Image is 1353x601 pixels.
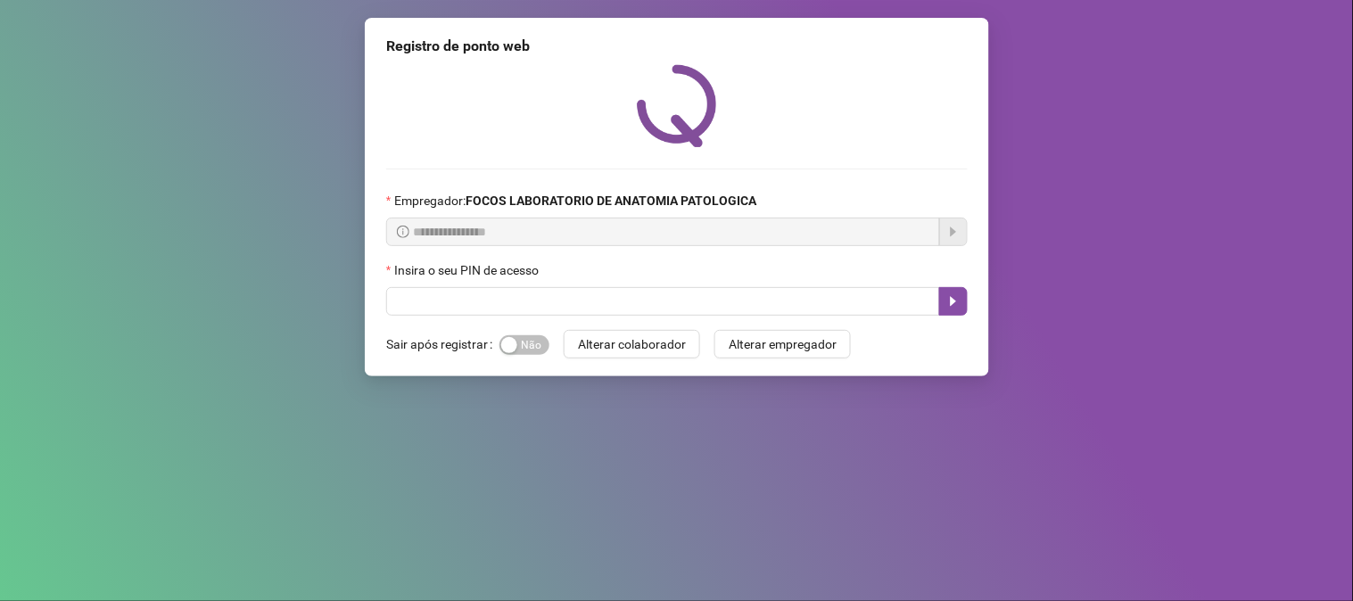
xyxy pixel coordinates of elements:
button: Alterar empregador [714,330,851,358]
span: Alterar empregador [729,334,837,354]
label: Sair após registrar [386,330,499,358]
button: Alterar colaborador [564,330,700,358]
label: Insira o seu PIN de acesso [386,260,550,280]
span: Empregador : [394,191,756,210]
div: Registro de ponto web [386,36,968,57]
strong: FOCOS LABORATORIO DE ANATOMIA PATOLOGICA [466,193,756,208]
img: QRPoint [637,64,717,147]
span: caret-right [946,294,961,309]
span: info-circle [397,226,409,238]
span: Alterar colaborador [578,334,686,354]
